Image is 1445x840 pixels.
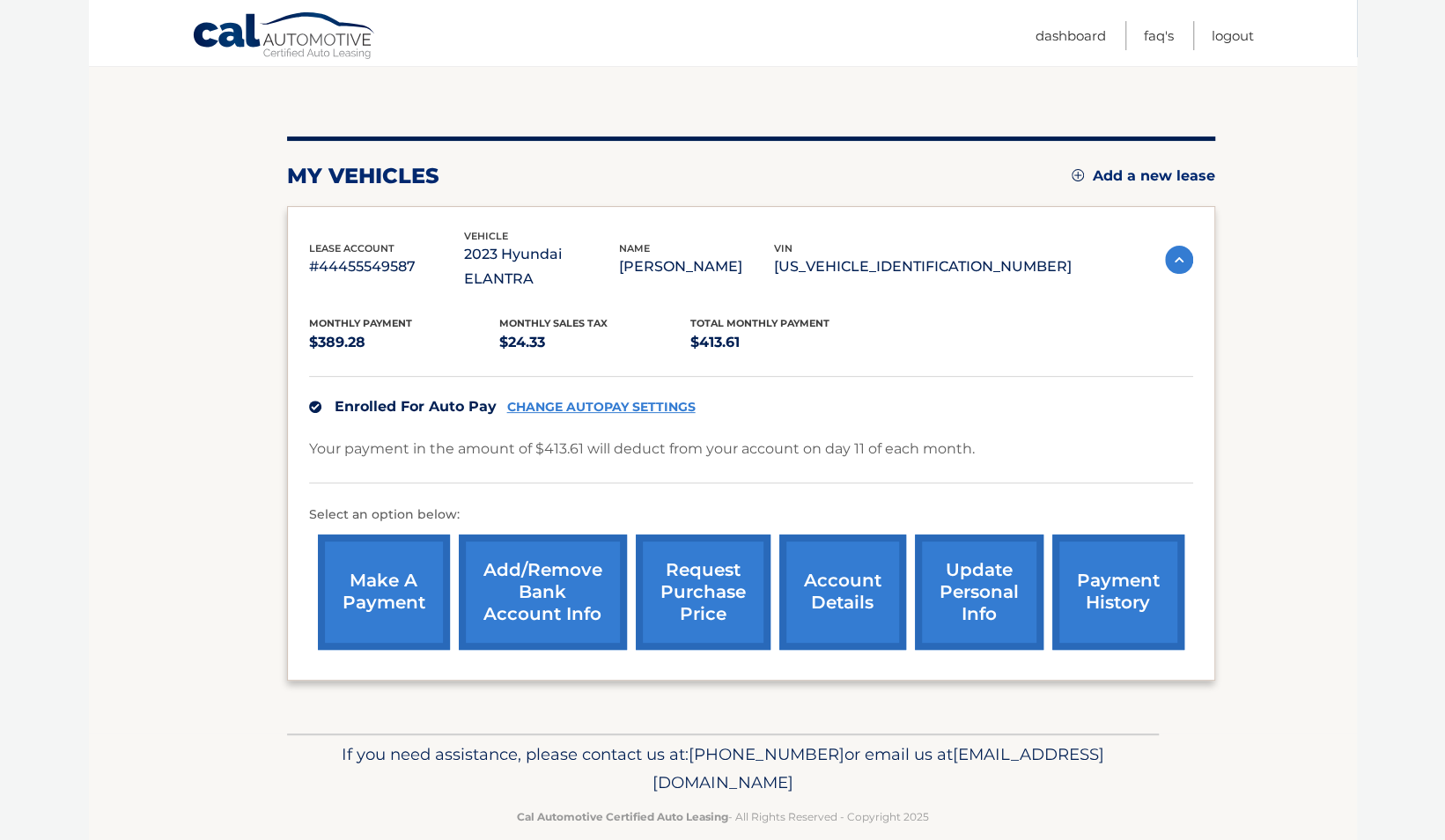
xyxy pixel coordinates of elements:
p: [PERSON_NAME] [619,254,774,279]
span: [PHONE_NUMBER] [689,744,844,764]
p: $413.61 [690,330,881,355]
p: Your payment in the amount of $413.61 will deduct from your account on day 11 of each month. [309,437,975,461]
span: Enrolled For Auto Pay [335,398,497,415]
span: vin [774,242,793,254]
p: - All Rights Reserved - Copyright 2025 [299,807,1147,826]
p: [US_VEHICLE_IDENTIFICATION_NUMBER] [774,254,1072,279]
p: 2023 Hyundai ELANTRA [464,242,619,291]
a: Cal Automotive [192,11,377,63]
a: Add a new lease [1072,167,1215,185]
a: make a payment [318,534,450,650]
a: Dashboard [1036,21,1106,50]
a: request purchase price [636,534,770,650]
a: Add/Remove bank account info [459,534,627,650]
h2: my vehicles [287,163,439,189]
span: vehicle [464,230,508,242]
span: Monthly Payment [309,317,412,329]
span: name [619,242,650,254]
a: CHANGE AUTOPAY SETTINGS [507,400,696,415]
p: If you need assistance, please contact us at: or email us at [299,741,1147,797]
p: $389.28 [309,330,500,355]
p: #44455549587 [309,254,464,279]
a: Logout [1212,21,1254,50]
p: $24.33 [499,330,690,355]
a: FAQ's [1144,21,1174,50]
a: update personal info [915,534,1043,650]
a: account details [779,534,906,650]
img: check.svg [309,401,321,413]
span: lease account [309,242,394,254]
span: Monthly sales Tax [499,317,608,329]
strong: Cal Automotive Certified Auto Leasing [517,810,728,823]
img: add.svg [1072,169,1084,181]
img: accordion-active.svg [1165,246,1193,274]
p: Select an option below: [309,505,1193,526]
span: Total Monthly Payment [690,317,829,329]
a: payment history [1052,534,1184,650]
